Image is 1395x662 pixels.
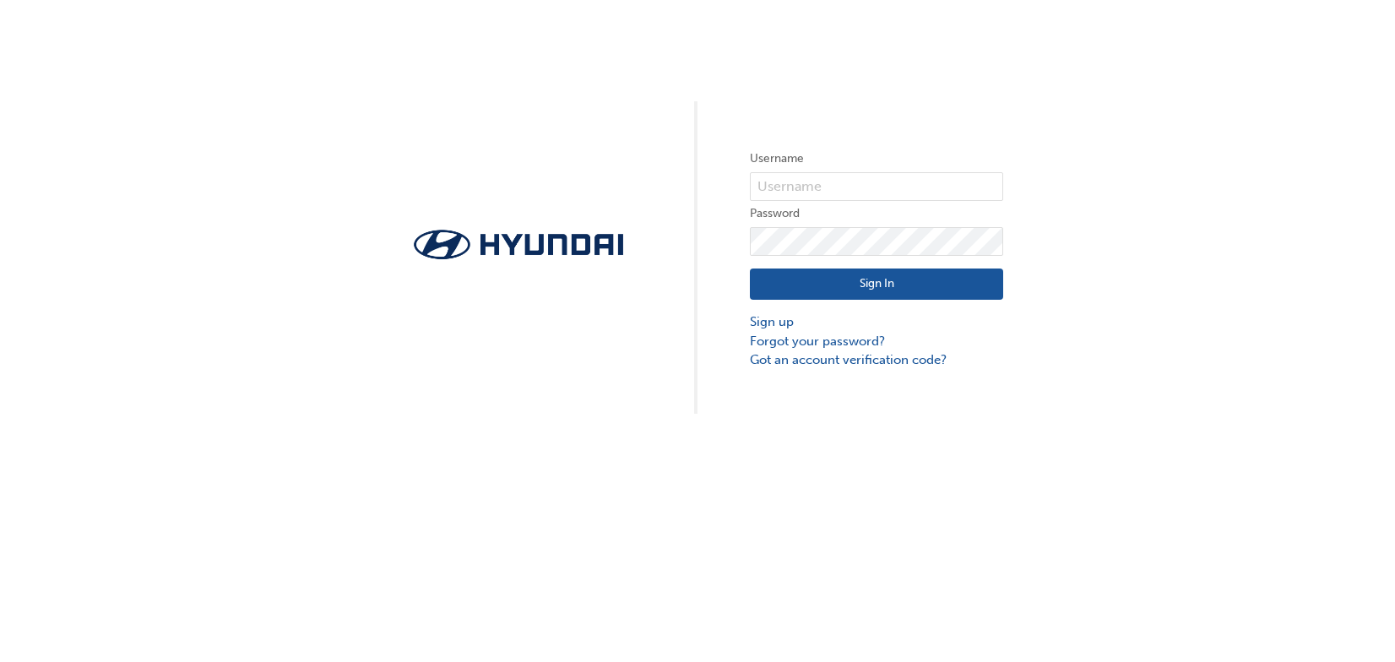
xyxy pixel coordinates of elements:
label: Password [750,203,1003,224]
img: Trak [392,225,645,264]
button: Sign In [750,269,1003,301]
label: Username [750,149,1003,169]
input: Username [750,172,1003,201]
a: Sign up [750,312,1003,332]
a: Got an account verification code? [750,350,1003,370]
a: Forgot your password? [750,332,1003,351]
